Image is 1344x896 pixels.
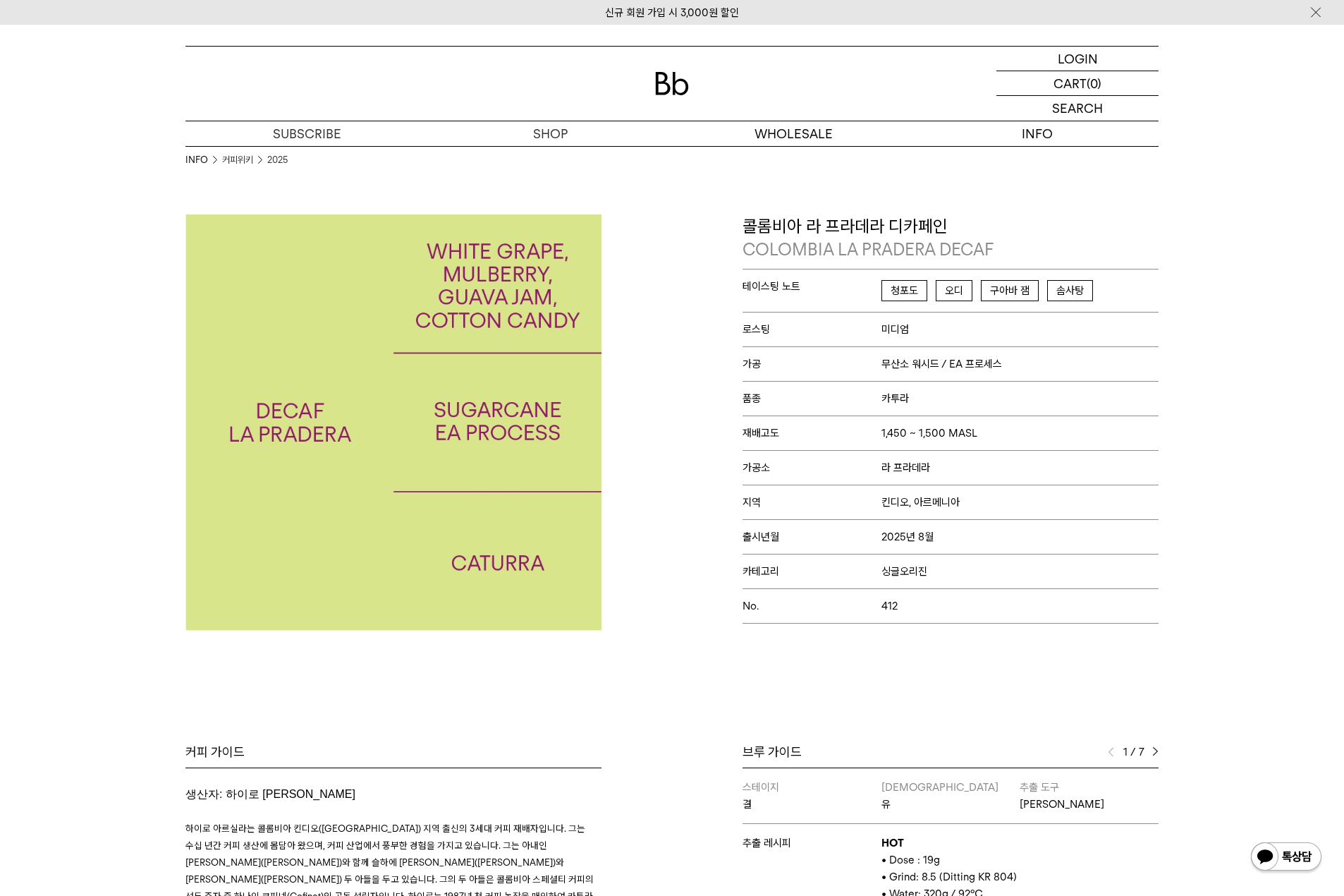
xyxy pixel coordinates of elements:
[743,392,881,405] span: 품종
[429,121,672,146] a: SHOP
[1020,796,1159,813] p: [PERSON_NAME]
[915,121,1159,146] p: INFO
[996,47,1159,71] a: LOGIN
[1139,744,1145,761] span: 7
[1020,781,1059,794] span: 추출 도구
[222,153,253,167] a: 커피위키
[743,744,1159,761] div: 브루 가이드
[743,238,1159,262] p: COLOMBIA LA PRADERA DECAF
[1052,96,1103,121] p: SEARCH
[881,358,1002,370] span: 무산소 워시드 / EA 프로세스
[743,565,881,578] span: 카테고리
[881,854,940,866] span: • Dose : 19g
[655,72,689,95] img: 로고
[881,461,930,474] span: 라 프라데라
[1058,47,1098,71] p: LOGIN
[743,531,881,543] span: 출시년월
[185,744,601,761] div: 커피 가이드
[743,358,881,370] span: 가공
[881,837,904,849] b: HOT
[743,796,881,813] p: 결
[881,280,927,301] span: 청포도
[743,323,881,336] span: 로스팅
[743,496,881,509] span: 지역
[881,565,927,578] span: 싱글오리진
[981,280,1039,301] span: 구아바 잼
[185,121,429,146] a: SUBSCRIBE
[936,280,972,301] span: 오디
[996,71,1159,96] a: CART (0)
[743,600,881,612] span: No.
[1250,841,1323,875] img: 카카오톡 채널 1:1 채팅 버튼
[881,871,1017,883] span: • Grind: 8.5 (Ditting KR 804)
[881,796,1020,813] p: 유
[1130,744,1136,761] span: /
[881,531,934,543] span: 2025년 8월
[743,214,1159,262] p: 콜롬비아 라 프라데라 디카페인
[267,153,288,167] a: 2025
[743,781,779,794] span: 스테이지
[881,781,998,794] span: [DEMOGRAPHIC_DATA]
[743,461,881,474] span: 가공소
[1087,71,1101,95] p: (0)
[743,427,881,440] span: 재배고도
[881,323,909,336] span: 미디엄
[881,600,898,612] span: 412
[1121,744,1128,761] span: 1
[1047,280,1093,301] span: 솜사탕
[185,153,222,167] li: INFO
[1053,71,1087,95] p: CART
[881,496,960,509] span: 킨디오, 아르메니아
[881,392,909,405] span: 카투라
[743,280,881,293] span: 테이스팅 노트
[185,214,601,631] img: 콜롬비아 라 프라데라 디카페인 COLOMBIA LA PRADERA DECAF
[672,121,915,146] p: WHOLESALE
[743,835,881,852] p: 추출 레시피
[605,6,739,19] a: 신규 회원 가입 시 3,000원 할인
[881,427,977,440] span: 1,450 ~ 1,500 MASL
[185,788,355,800] span: 생산자: 하이로 [PERSON_NAME]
